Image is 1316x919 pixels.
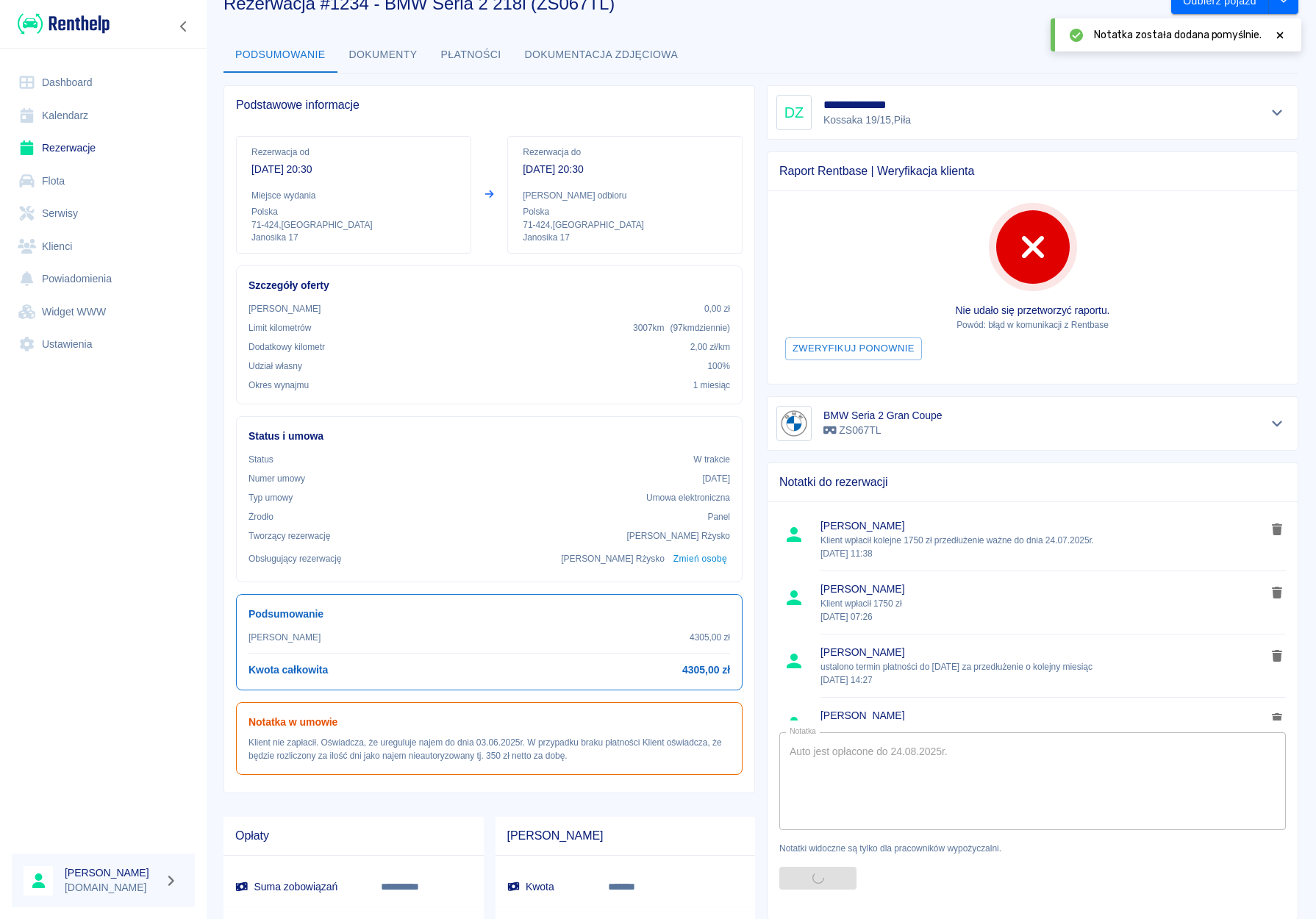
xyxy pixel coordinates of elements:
button: Podsumowanie [223,37,337,73]
p: Panel [708,510,731,523]
h6: Podsumowanie [248,607,730,622]
span: Notatki do rezerwacji [779,475,1286,490]
p: 4305,00 zł [690,631,730,644]
p: ZS067TL [823,423,943,438]
p: [DOMAIN_NAME] [65,880,159,895]
h6: BMW Seria 2 Gran Coupe [823,408,943,423]
p: Nie udało się przetworzyć raportu. [779,303,1286,318]
h6: Kwota [507,879,585,894]
h6: [PERSON_NAME] [65,865,159,880]
p: Typ umowy [248,491,293,504]
a: Kalendarz [12,99,195,132]
button: Płatności [429,37,513,73]
p: Okres wynajmu [248,379,309,392]
button: delete note [1266,646,1288,665]
button: delete note [1266,583,1288,602]
p: Powód: błąd w komunikacji z Rentbase [779,318,1286,332]
h6: Szczegóły oferty [248,278,730,293]
p: [PERSON_NAME] odbioru [523,189,727,202]
p: Tworzący rezerwację [248,529,330,543]
p: ustalono termin płatności do [DATE] za przedłużenie o kolejny miesiąc [820,660,1266,687]
div: DZ [776,95,812,130]
p: Miejsce wydania [251,189,456,202]
h6: 4305,00 zł [682,662,730,678]
p: [DATE] 07:26 [820,610,1266,623]
p: [PERSON_NAME] Rżysko [626,529,730,543]
p: [PERSON_NAME] [248,302,321,315]
p: [DATE] [702,472,730,485]
a: Widget WWW [12,296,195,329]
p: Umowa elektroniczna [646,491,730,504]
p: 71-424 , [GEOGRAPHIC_DATA] [251,218,456,232]
p: 71-424 , [GEOGRAPHIC_DATA] [523,218,727,232]
p: Klient wpłacił 1750 zł [820,597,1266,623]
p: W trakcie [693,453,730,466]
button: Pokaż szczegóły [1265,413,1290,434]
span: [PERSON_NAME] [820,645,1266,660]
p: Kossaka 19/15 , Piła [823,112,914,128]
h6: Notatka w umowie [248,715,730,730]
button: delete note [1266,709,1288,729]
span: Raport Rentbase | Weryfikacja klienta [779,164,1286,179]
h6: Status i umowa [248,429,730,444]
label: Notatka [790,726,816,737]
a: Klienci [12,230,195,263]
button: Zmień osobę [670,548,730,570]
button: Zweryfikuj ponownie [785,337,922,360]
button: delete note [1266,520,1288,539]
a: Powiadomienia [12,262,195,296]
a: Serwisy [12,197,195,230]
textarea: Auto jest opłacone do 24.08.2025r. [790,744,1276,818]
a: Dashboard [12,66,195,99]
p: Status [248,453,273,466]
p: Janosika 17 [523,232,727,244]
button: Dokumentacja zdjęciowa [513,37,690,73]
p: [PERSON_NAME] [248,631,321,644]
h6: Suma zobowiązań [235,879,357,894]
a: Renthelp logo [12,12,110,36]
p: Żrodło [248,510,273,523]
p: Rezerwacja od [251,146,456,159]
p: 100% [707,360,730,373]
img: Renthelp logo [18,12,110,36]
p: [DATE] 20:30 [523,162,727,177]
p: Klient wpłacił kolejne 1750 zł przedłużenie ważne do dnia 24.07.2025r. [820,534,1266,560]
p: [DATE] 14:27 [820,673,1266,687]
p: Polska [523,205,727,218]
p: Obsługujący rezerwację [248,552,342,565]
p: [PERSON_NAME] Rżysko [561,552,665,565]
span: [PERSON_NAME] [507,829,744,843]
p: 0,00 zł [704,302,730,315]
p: Udział własny [248,360,302,373]
p: [DATE] 11:38 [820,547,1266,560]
span: Podstawowe informacje [236,98,743,112]
span: [PERSON_NAME] [820,708,1266,723]
button: Zwiń nawigację [173,17,195,36]
a: Rezerwacje [12,132,195,165]
h6: Kwota całkowita [248,662,328,678]
p: Janosika 17 [251,232,456,244]
button: Dokumenty [337,37,429,73]
p: Dodatkowy kilometr [248,340,325,354]
p: Polska [251,205,456,218]
p: 2,00 zł /km [690,340,730,354]
img: Image [779,409,809,438]
button: Pokaż szczegóły [1265,102,1290,123]
p: Numer umowy [248,472,305,485]
span: [PERSON_NAME] [820,518,1266,534]
p: Notatki widoczne są tylko dla pracowników wypożyczalni. [779,842,1286,855]
p: 3007 km [633,321,730,335]
span: Opłaty [235,829,472,843]
span: [PERSON_NAME] [820,582,1266,597]
p: [DATE] 20:30 [251,162,456,177]
p: Klient nie zapłacił. Oświadcza, że ureguluje najem do dnia 03.06.2025r. W przypadku braku płatnoś... [248,736,730,762]
span: ( 97 km dziennie ) [670,323,730,333]
a: Flota [12,165,195,198]
p: 1 miesiąc [693,379,730,392]
a: Ustawienia [12,328,195,361]
p: Rezerwacja do [523,146,727,159]
p: Limit kilometrów [248,321,311,335]
span: Notatka została dodana pomyślnie. [1094,27,1262,43]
